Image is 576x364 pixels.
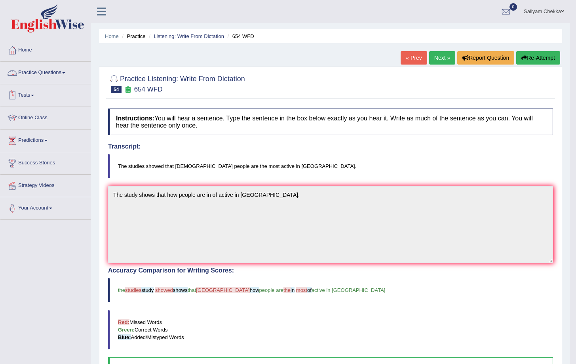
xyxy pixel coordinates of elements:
[457,51,514,65] button: Report Question
[118,287,125,293] span: the
[429,51,455,65] a: Next »
[125,287,141,293] span: studies
[0,175,91,194] a: Strategy Videos
[108,143,553,150] h4: Transcript:
[155,287,173,293] span: showed
[188,287,196,293] span: that
[401,51,427,65] a: « Prev
[283,287,291,293] span: the
[226,32,254,40] li: 654 WFD
[108,73,245,93] h2: Practice Listening: Write From Dictation
[516,51,560,65] button: Re-Attempt
[134,86,163,93] small: 654 WFD
[141,287,154,293] span: study
[0,197,91,217] a: Your Account
[196,287,249,293] span: [GEOGRAPHIC_DATA]
[0,107,91,127] a: Online Class
[108,267,553,274] h4: Accuracy Comparison for Writing Scores:
[312,287,386,293] span: active in [GEOGRAPHIC_DATA]
[111,86,122,93] span: 54
[118,319,129,325] b: Red:
[0,130,91,149] a: Predictions
[509,3,517,11] span: 0
[108,109,553,135] h4: You will hear a sentence. Type the sentence in the box below exactly as you hear it. Write as muc...
[120,32,145,40] li: Practice
[0,84,91,104] a: Tests
[105,33,119,39] a: Home
[118,327,135,333] b: Green:
[259,287,283,293] span: people are
[0,39,91,59] a: Home
[118,334,131,340] b: Blue:
[307,287,312,293] span: of
[124,86,132,93] small: Exam occurring question
[108,154,553,178] blockquote: The studies showed that [DEMOGRAPHIC_DATA] people are the most active in [GEOGRAPHIC_DATA].
[296,287,307,293] span: most
[116,115,154,122] b: Instructions:
[173,287,188,293] span: shows
[0,62,91,82] a: Practice Questions
[154,33,224,39] a: Listening: Write From Dictation
[0,152,91,172] a: Success Stories
[108,310,553,349] blockquote: Missed Words Correct Words Added/Mistyped Words
[291,287,295,293] span: in
[250,287,259,293] span: how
